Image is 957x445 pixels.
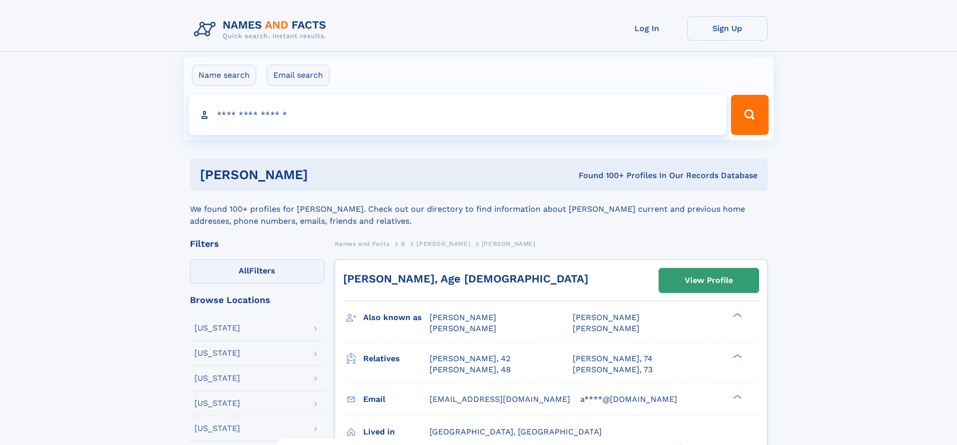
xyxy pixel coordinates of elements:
[363,391,430,408] h3: Email
[190,259,325,283] label: Filters
[416,237,470,250] a: [PERSON_NAME]
[482,240,536,247] span: [PERSON_NAME]
[190,295,325,305] div: Browse Locations
[730,393,742,400] div: ❯
[189,95,727,135] input: search input
[239,266,249,275] span: All
[267,65,330,86] label: Email search
[190,239,325,248] div: Filters
[685,269,733,292] div: View Profile
[363,423,430,440] h3: Lived in
[430,427,602,436] span: [GEOGRAPHIC_DATA], [GEOGRAPHIC_DATA]
[687,16,768,41] a: Sign Up
[190,16,335,43] img: Logo Names and Facts
[573,313,640,322] span: [PERSON_NAME]
[430,364,511,375] a: [PERSON_NAME], 48
[194,324,240,332] div: [US_STATE]
[573,324,640,333] span: [PERSON_NAME]
[194,374,240,382] div: [US_STATE]
[659,268,759,292] a: View Profile
[573,364,653,375] a: [PERSON_NAME], 73
[363,350,430,367] h3: Relatives
[443,170,758,181] div: Found 100+ Profiles In Our Records Database
[335,237,390,250] a: Names and Facts
[194,424,240,432] div: [US_STATE]
[416,240,470,247] span: [PERSON_NAME]
[192,65,256,86] label: Name search
[343,272,588,285] a: [PERSON_NAME], Age [DEMOGRAPHIC_DATA]
[730,312,742,319] div: ❯
[731,95,768,135] button: Search Button
[607,16,687,41] a: Log In
[730,353,742,359] div: ❯
[401,237,405,250] a: B
[200,169,444,181] h1: [PERSON_NAME]
[430,324,496,333] span: [PERSON_NAME]
[401,240,405,247] span: B
[363,309,430,326] h3: Also known as
[430,353,510,364] a: [PERSON_NAME], 42
[190,191,768,227] div: We found 100+ profiles for [PERSON_NAME]. Check out our directory to find information about [PERS...
[194,399,240,407] div: [US_STATE]
[430,313,496,322] span: [PERSON_NAME]
[573,353,653,364] a: [PERSON_NAME], 74
[194,349,240,357] div: [US_STATE]
[430,394,570,404] span: [EMAIL_ADDRESS][DOMAIN_NAME]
